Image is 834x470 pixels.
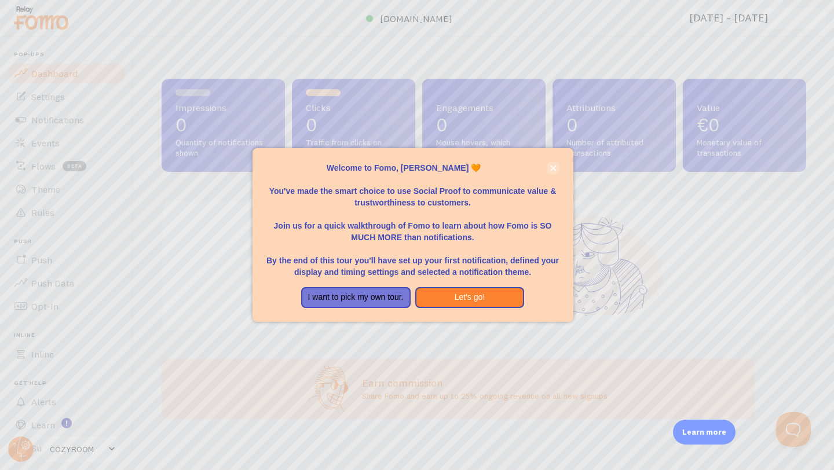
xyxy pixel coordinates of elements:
button: Let's go! [415,287,525,308]
p: By the end of this tour you'll have set up your first notification, defined your display and timi... [266,243,559,278]
p: You've made the smart choice to use Social Proof to communicate value & trustworthiness to custom... [266,174,559,208]
p: Learn more [682,427,726,438]
div: Learn more [673,420,736,445]
p: Join us for a quick walkthrough of Fomo to learn about how Fomo is SO MUCH MORE than notifications. [266,208,559,243]
button: close, [547,162,559,174]
div: Welcome to Fomo, Maya Pereet 🧡You&amp;#39;ve made the smart choice to use Social Proof to communi... [253,148,573,322]
p: Welcome to Fomo, [PERSON_NAME] 🧡 [266,162,559,174]
button: I want to pick my own tour. [301,287,411,308]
